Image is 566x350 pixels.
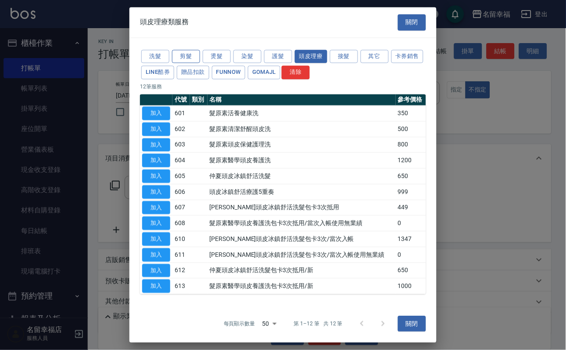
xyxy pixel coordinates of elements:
[208,168,396,184] td: 仲夏頭皮冰鎮舒活洗髮
[203,50,231,63] button: 燙髮
[140,18,189,27] span: 頭皮理療類服務
[361,50,389,63] button: 其它
[208,106,396,121] td: 髮原素活養健康洗
[142,217,170,230] button: 加入
[248,66,280,80] button: GOMAJL
[142,185,170,199] button: 加入
[208,200,396,215] td: [PERSON_NAME]頭皮冰鎮舒活洗髮包卡3次抵用
[172,184,190,200] td: 606
[172,94,190,106] th: 代號
[142,154,170,168] button: 加入
[396,121,426,137] td: 500
[396,247,426,263] td: 0
[396,94,426,106] th: 參考價格
[396,278,426,294] td: 1000
[208,137,396,153] td: 髮原素頭皮保健護理洗
[172,278,190,294] td: 613
[142,280,170,293] button: 加入
[398,14,426,30] button: 關閉
[233,50,262,63] button: 染髮
[142,264,170,277] button: 加入
[142,169,170,183] button: 加入
[142,201,170,215] button: 加入
[396,200,426,215] td: 449
[208,121,396,137] td: 髮原素清潔舒醒頭皮洗
[208,247,396,263] td: [PERSON_NAME]頭皮冰鎮舒活洗髮包卡3次/當次入帳使用無業績
[208,262,396,278] td: 仲夏頭皮冰鎮舒活洗髮包卡3次抵用/新
[172,106,190,121] td: 601
[330,50,358,63] button: 接髮
[264,50,292,63] button: 護髮
[172,215,190,231] td: 608
[208,153,396,168] td: 髮原素醫學頭皮養護洗
[391,50,424,63] button: 卡券銷售
[140,83,426,91] p: 12 筆服務
[172,153,190,168] td: 604
[208,231,396,247] td: [PERSON_NAME]頭皮冰鎮舒活洗髮包卡3次/當次入帳
[142,138,170,152] button: 加入
[142,122,170,136] button: 加入
[224,320,255,328] p: 每頁顯示數量
[142,248,170,262] button: 加入
[172,231,190,247] td: 610
[396,168,426,184] td: 650
[141,66,174,80] button: LINE酷券
[208,184,396,200] td: 頭皮冰鎮舒活療護5重奏
[208,94,396,106] th: 名稱
[142,232,170,246] button: 加入
[396,184,426,200] td: 999
[172,50,200,63] button: 剪髮
[172,168,190,184] td: 605
[396,262,426,278] td: 650
[212,66,245,80] button: FUNNOW
[259,312,280,335] div: 50
[141,50,169,63] button: 洗髮
[295,50,327,63] button: 頭皮理療
[396,153,426,168] td: 1200
[172,200,190,215] td: 607
[177,66,209,80] button: 贈品扣款
[396,106,426,121] td: 350
[172,121,190,137] td: 602
[208,215,396,231] td: 髮原素醫學頭皮養護洗包卡3次抵用/當次入帳使用無業績
[172,137,190,153] td: 603
[294,320,343,328] p: 第 1–12 筆 共 12 筆
[190,94,208,106] th: 類別
[208,278,396,294] td: 髮原素醫學頭皮養護洗包卡3次抵用/新
[282,66,310,80] button: 清除
[396,215,426,231] td: 0
[396,137,426,153] td: 800
[172,262,190,278] td: 612
[396,231,426,247] td: 1347
[142,106,170,120] button: 加入
[398,316,426,332] button: 關閉
[172,247,190,263] td: 611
